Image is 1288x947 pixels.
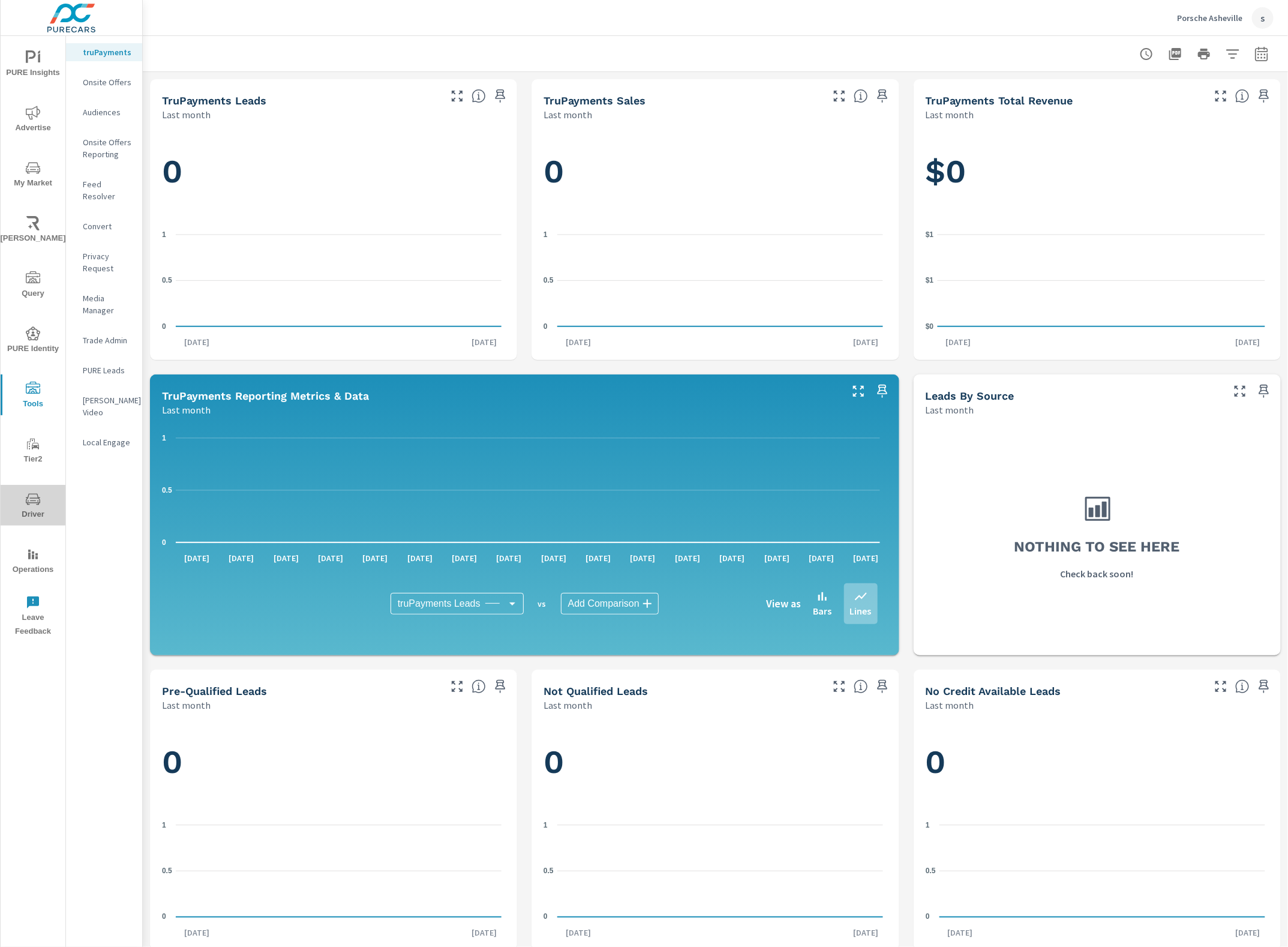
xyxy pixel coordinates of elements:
[463,336,505,348] p: [DATE]
[83,76,133,88] p: Onsite Offers
[937,336,979,348] p: [DATE]
[926,276,934,284] text: $1
[1250,42,1274,66] button: Select Date Range
[391,593,524,615] div: truPayments Leads
[83,334,133,346] p: Trade Admin
[220,552,262,564] p: [DATE]
[926,389,1014,402] h5: Leads By Source
[4,492,62,522] span: Driver
[472,89,486,103] span: The number of truPayments leads.
[162,434,166,442] text: 1
[162,94,266,107] h5: truPayments Leads
[66,217,142,235] div: Convert
[926,94,1073,107] h5: truPayments Total Revenue
[66,289,142,319] div: Media Manager
[1254,86,1274,106] span: Save this to your personalized report
[4,595,62,639] span: Leave Feedback
[622,552,664,564] p: [DATE]
[1163,42,1187,66] button: "Export Report to PDF"
[162,913,166,921] text: 0
[162,685,267,697] h5: Pre-Qualified Leads
[544,867,554,875] text: 0.5
[4,382,62,411] span: Tools
[926,230,934,239] text: $1
[849,382,868,401] button: Make Fullscreen
[310,552,352,564] p: [DATE]
[176,552,218,564] p: [DATE]
[854,89,868,103] span: Number of sales matched to a truPayments lead. [Source: This data is sourced from the dealer's DM...
[162,821,166,829] text: 1
[544,94,645,107] h5: truPayments Sales
[1211,677,1230,696] button: Make Fullscreen
[1227,927,1269,939] p: [DATE]
[83,436,133,448] p: Local Engage
[83,106,133,118] p: Audiences
[926,107,974,122] p: Last month
[524,598,561,609] p: vs
[176,927,218,939] p: [DATE]
[544,322,548,331] text: 0
[1061,567,1134,581] p: Check back soon!
[845,927,887,939] p: [DATE]
[463,927,505,939] p: [DATE]
[854,679,868,694] span: A basic review has been done and has not approved the credit worthiness of the lead by the config...
[926,151,1269,192] h1: $0
[4,161,62,190] span: My Market
[1192,42,1216,66] button: Print Report
[926,821,930,829] text: 1
[66,331,142,349] div: Trade Admin
[66,133,142,163] div: Onsite Offers Reporting
[1014,537,1180,557] h3: Nothing to see here
[533,552,575,564] p: [DATE]
[399,552,441,564] p: [DATE]
[873,382,892,401] span: Save this to your personalized report
[162,698,211,712] p: Last month
[443,552,485,564] p: [DATE]
[162,403,211,417] p: Last month
[926,913,930,921] text: 0
[666,552,708,564] p: [DATE]
[162,107,211,122] p: Last month
[544,151,887,192] h1: 0
[162,151,505,192] h1: 0
[4,106,62,135] span: Advertise
[926,685,1061,697] h5: No Credit Available Leads
[544,107,592,122] p: Last month
[4,547,62,577] span: Operations
[1230,382,1250,401] button: Make Fullscreen
[873,677,892,696] span: Save this to your personalized report
[926,403,974,417] p: Last month
[544,276,554,284] text: 0.5
[4,271,62,301] span: Query
[1211,86,1230,106] button: Make Fullscreen
[756,552,798,564] p: [DATE]
[1227,336,1269,348] p: [DATE]
[850,604,872,618] p: Lines
[544,685,648,697] h5: Not Qualified Leads
[398,598,481,610] span: truPayments Leads
[162,322,166,331] text: 0
[1221,42,1245,66] button: Apply Filters
[544,698,592,712] p: Last month
[66,103,142,121] div: Audiences
[162,230,166,239] text: 1
[845,552,887,564] p: [DATE]
[926,742,1269,783] h1: 0
[83,178,133,202] p: Feed Resolver
[448,677,467,696] button: Make Fullscreen
[939,927,981,939] p: [DATE]
[66,175,142,205] div: Feed Resolver
[1177,13,1242,23] p: Porsche Asheville
[767,598,801,610] h6: View as
[1235,89,1250,103] span: Total revenue from sales matched to a truPayments lead. [Source: This data is sourced from the de...
[162,276,172,284] text: 0.5
[66,247,142,277] div: Privacy Request
[4,326,62,356] span: PURE Identity
[1,36,65,643] div: nav menu
[926,322,934,331] text: $0
[66,391,142,421] div: [PERSON_NAME] Video
[83,292,133,316] p: Media Manager
[557,336,599,348] p: [DATE]
[83,250,133,274] p: Privacy Request
[162,389,369,402] h5: truPayments Reporting Metrics & Data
